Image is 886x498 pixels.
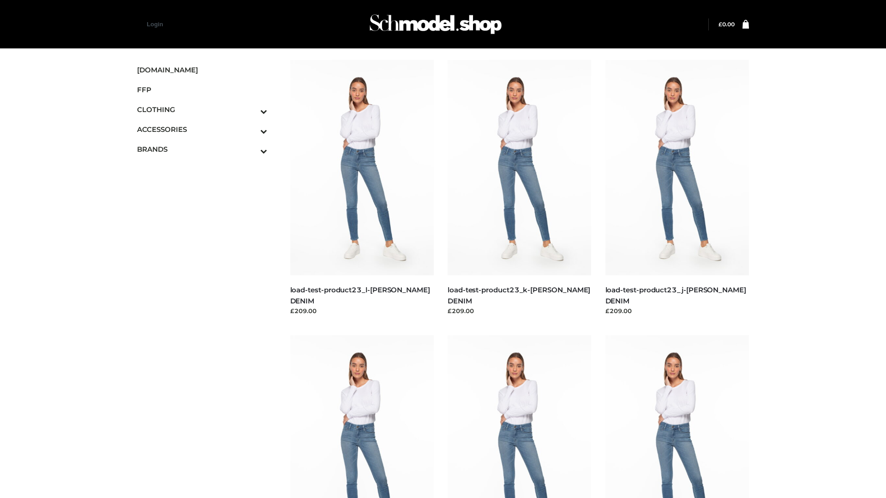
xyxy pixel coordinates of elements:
div: £209.00 [605,306,749,315]
span: FFP [137,84,267,95]
button: Toggle Submenu [235,100,267,119]
span: £ [718,21,722,28]
a: Login [147,21,163,28]
a: ACCESSORIESToggle Submenu [137,119,267,139]
span: CLOTHING [137,104,267,115]
div: £209.00 [290,306,434,315]
a: £0.00 [718,21,735,28]
a: [DOMAIN_NAME] [137,60,267,80]
bdi: 0.00 [718,21,735,28]
span: ACCESSORIES [137,124,267,135]
a: load-test-product23_l-[PERSON_NAME] DENIM [290,285,430,305]
button: Toggle Submenu [235,119,267,139]
a: load-test-product23_j-[PERSON_NAME] DENIM [605,285,746,305]
img: Schmodel Admin 964 [366,6,505,42]
span: [DOMAIN_NAME] [137,65,267,75]
span: BRANDS [137,144,267,154]
button: Toggle Submenu [235,139,267,159]
a: FFP [137,80,267,100]
a: BRANDSToggle Submenu [137,139,267,159]
a: load-test-product23_k-[PERSON_NAME] DENIM [448,285,590,305]
a: CLOTHINGToggle Submenu [137,100,267,119]
div: £209.00 [448,306,592,315]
